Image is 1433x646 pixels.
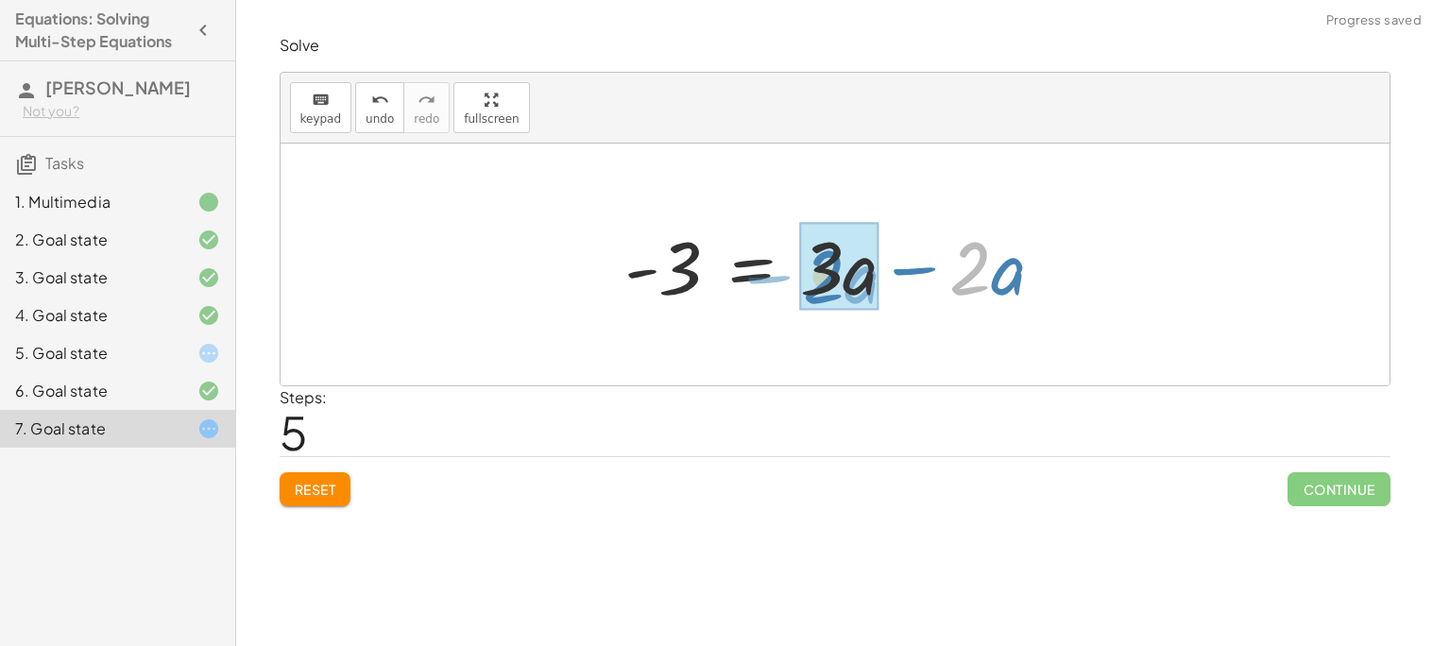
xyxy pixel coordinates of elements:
div: 4. Goal state [15,304,167,327]
div: 5. Goal state [15,342,167,365]
button: undoundo [355,82,404,133]
button: fullscreen [453,82,529,133]
div: 1. Multimedia [15,191,167,213]
span: keypad [300,112,342,126]
i: Task finished and correct. [197,229,220,251]
div: 2. Goal state [15,229,167,251]
i: redo [418,89,435,111]
div: 3. Goal state [15,266,167,289]
i: Task finished and correct. [197,266,220,289]
i: Task finished. [197,191,220,213]
button: Reset [280,472,351,506]
span: 5 [280,403,308,461]
i: Task started. [197,417,220,440]
i: Task finished and correct. [197,304,220,327]
span: Progress saved [1326,11,1422,30]
h4: Equations: Solving Multi-Step Equations [15,8,186,53]
i: undo [371,89,389,111]
span: [PERSON_NAME] [45,76,191,98]
span: Reset [295,481,336,498]
span: Tasks [45,153,84,173]
span: undo [366,112,394,126]
label: Steps: [280,387,327,407]
p: Solve [280,35,1390,57]
span: fullscreen [464,112,519,126]
span: redo [414,112,439,126]
div: 6. Goal state [15,380,167,402]
i: keyboard [312,89,330,111]
button: keyboardkeypad [290,82,352,133]
button: redoredo [403,82,450,133]
div: Not you? [23,102,220,121]
div: 7. Goal state [15,417,167,440]
i: Task started. [197,342,220,365]
i: Task finished and correct. [197,380,220,402]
